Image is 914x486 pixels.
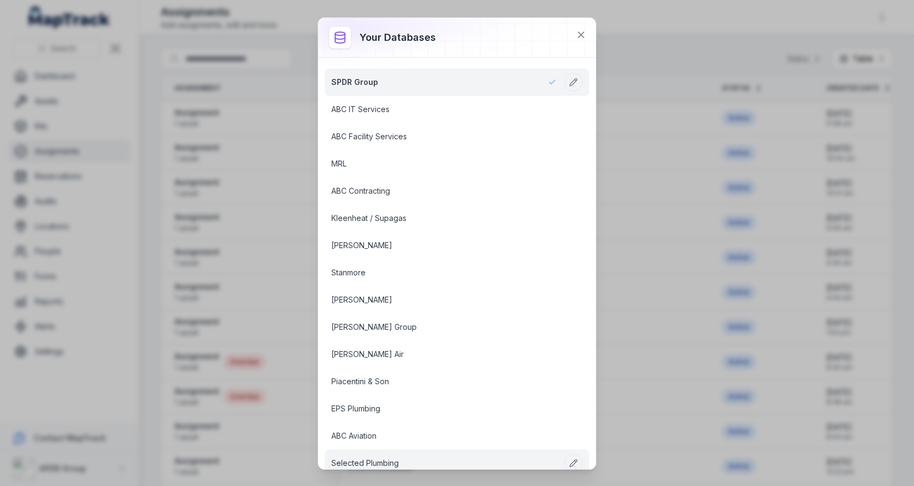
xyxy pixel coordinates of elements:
[331,322,557,333] a: [PERSON_NAME] Group
[331,77,557,88] a: SPDR Group
[331,213,557,224] a: Kleenheat / Supagas
[360,30,436,45] h3: Your databases
[331,240,557,251] a: [PERSON_NAME]
[331,403,557,414] a: EPS Plumbing
[331,458,557,469] a: Selected Plumbing
[331,294,557,305] a: [PERSON_NAME]
[331,158,557,169] a: MRL
[331,186,557,196] a: ABC Contracting
[331,267,557,278] a: Stanmore
[331,349,557,360] a: [PERSON_NAME] Air
[331,430,557,441] a: ABC Aviation
[331,104,557,115] a: ABC IT Services
[331,131,557,142] a: ABC Facility Services
[331,376,557,387] a: Piacentini & Son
